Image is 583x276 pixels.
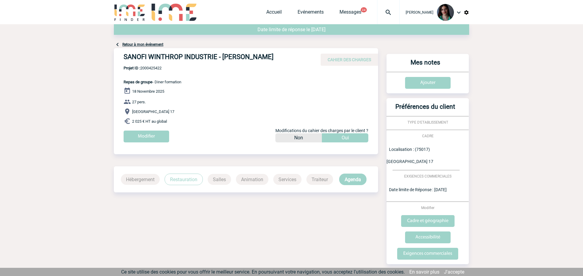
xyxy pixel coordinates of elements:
[208,174,231,185] p: Salles
[121,174,160,185] p: Hébergement
[122,42,163,47] a: Retour à mon événement
[275,128,368,133] span: Modifications du cahier des charges par le client ?
[236,174,268,185] p: Animation
[266,9,282,18] a: Accueil
[401,215,455,227] input: Cadre et géographie
[397,248,458,260] input: Exigences commerciales
[132,89,164,94] span: 18 Novembre 2025
[389,103,462,116] h3: Préférences du client
[328,57,371,62] span: CAHIER DES CHARGES
[132,109,174,114] span: [GEOGRAPHIC_DATA] 17
[124,53,306,63] h4: SANOFI WINTHROP INDUSTRIE - [PERSON_NAME]
[306,174,333,185] p: Traiteur
[165,174,203,185] p: Restauration
[132,100,146,104] span: 27 pers.
[389,59,462,72] h3: Mes notes
[406,10,433,15] span: [PERSON_NAME]
[361,7,367,12] button: 24
[298,9,324,18] a: Evénements
[114,4,145,21] img: IME-Finder
[124,66,181,70] span: 2000425422
[421,206,435,210] span: Modifier
[273,174,302,185] p: Services
[257,27,326,32] span: Date limite de réponse le [DATE]
[404,174,452,178] span: EXIGENCES COMMERCIALES
[124,66,140,70] b: Projet ID :
[444,269,464,275] a: J'accepte
[339,9,361,18] a: Messages
[405,231,451,243] input: Accessibilité
[407,120,448,125] span: TYPE D'ETABLISSEMENT
[339,174,367,185] p: Agenda
[294,133,303,142] p: Non
[124,80,181,84] span: - Diner formation
[422,134,434,138] span: CADRE
[387,147,433,164] span: Localisation : (75017) [GEOGRAPHIC_DATA] 17
[124,80,152,84] span: Repas de groupe
[124,131,169,142] input: Modifier
[132,119,167,124] span: 2 025 € HT au global
[409,269,439,275] a: En savoir plus
[389,187,447,192] span: Date limite de Réponse : [DATE]
[121,269,405,275] span: Ce site utilise des cookies pour vous offrir le meilleur service. En poursuivant votre navigation...
[437,4,454,21] img: 131235-0.jpeg
[405,77,451,89] input: Ajouter
[342,133,349,142] p: Oui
